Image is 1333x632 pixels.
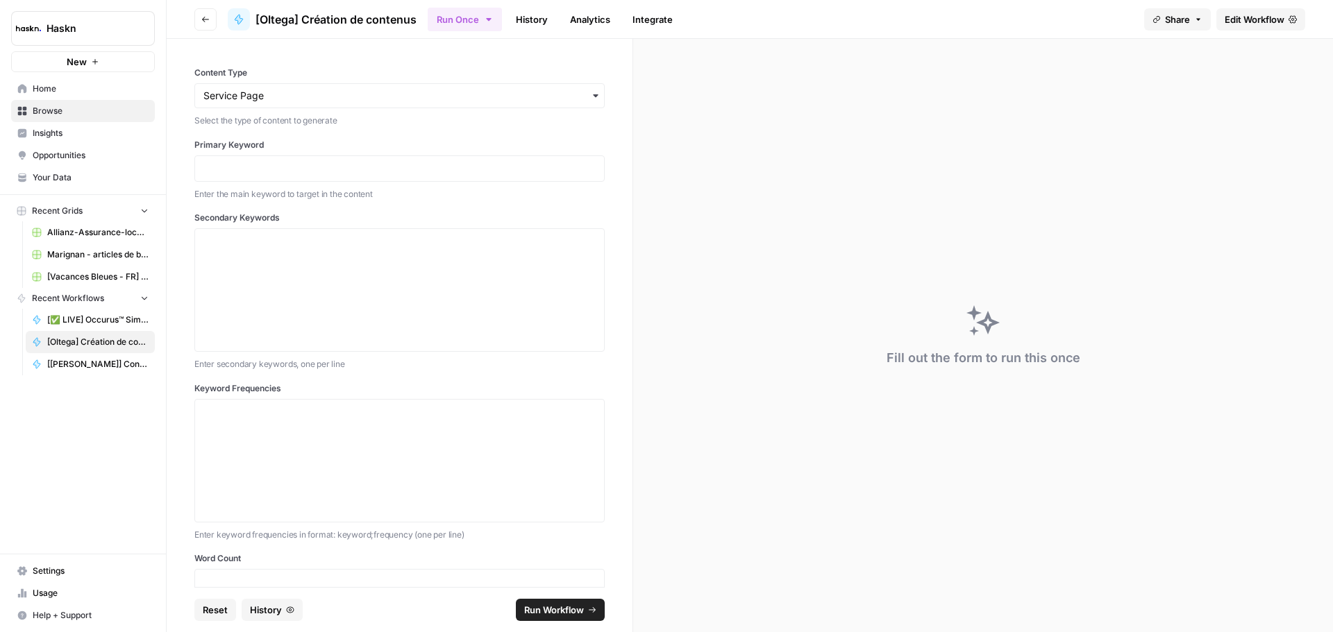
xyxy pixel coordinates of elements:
[11,78,155,100] a: Home
[255,11,417,28] span: [Oltega] Création de contenus
[11,604,155,626] button: Help + Support
[624,8,681,31] a: Integrate
[11,560,155,582] a: Settings
[11,144,155,166] a: Opportunities
[194,67,605,79] label: Content Type
[26,266,155,288] a: [Vacances Bleues - FR] Pages refonte sites hôtels - [GEOGRAPHIC_DATA]
[47,271,149,283] span: [Vacances Bleues - FR] Pages refonte sites hôtels - [GEOGRAPHIC_DATA]
[33,83,149,95] span: Home
[508,8,556,31] a: History
[11,200,155,221] button: Recent Grids
[47,358,149,370] span: [[PERSON_NAME]] Content Brief
[26,353,155,375] a: [[PERSON_NAME]] Content Brief
[250,603,282,617] span: History
[26,331,155,353] a: [Oltega] Création de contenus
[11,582,155,604] a: Usage
[203,603,228,617] span: Reset
[562,8,619,31] a: Analytics
[516,599,605,621] button: Run Workflow
[67,55,87,69] span: New
[47,336,149,348] span: [Oltega] Création de contenus
[11,122,155,144] a: Insights
[194,552,605,565] label: Word Count
[194,382,605,395] label: Keyword Frequencies
[11,51,155,72] button: New
[228,8,417,31] a: [Oltega] Création de contenus
[33,149,149,162] span: Opportunities
[524,603,584,617] span: Run Workflow
[887,348,1080,368] div: Fill out the form to run this once
[33,127,149,139] span: Insights
[11,166,155,189] a: Your Data
[194,357,605,371] p: Enter secondary keywords, one per line
[242,599,303,621] button: History
[32,205,83,217] span: Recent Grids
[16,16,41,41] img: Haskn Logo
[26,309,155,331] a: [✅ LIVE] Occurus™ Similarity Auto-Clustering
[203,89,596,103] input: Service Page
[194,114,605,128] p: Select the type of content to generate
[47,314,149,326] span: [✅ LIVE] Occurus™ Similarity Auto-Clustering
[47,22,131,35] span: Haskn
[33,609,149,622] span: Help + Support
[194,599,236,621] button: Reset
[428,8,502,31] button: Run Once
[47,248,149,261] span: Marignan - articles de blog Grid
[33,171,149,184] span: Your Data
[1165,12,1190,26] span: Share
[194,212,605,224] label: Secondary Keywords
[32,292,104,305] span: Recent Workflows
[11,11,155,46] button: Workspace: Haskn
[33,587,149,599] span: Usage
[1216,8,1305,31] a: Edit Workflow
[11,288,155,309] button: Recent Workflows
[26,221,155,244] a: Allianz-Assurance-local v2 Grid
[33,565,149,577] span: Settings
[26,244,155,266] a: Marignan - articles de blog Grid
[47,226,149,239] span: Allianz-Assurance-local v2 Grid
[194,187,605,201] p: Enter the main keyword to target in the content
[1225,12,1284,26] span: Edit Workflow
[194,139,605,151] label: Primary Keyword
[11,100,155,122] a: Browse
[33,105,149,117] span: Browse
[1144,8,1211,31] button: Share
[194,528,605,542] p: Enter keyword frequencies in format: keyword;frequency (one per line)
